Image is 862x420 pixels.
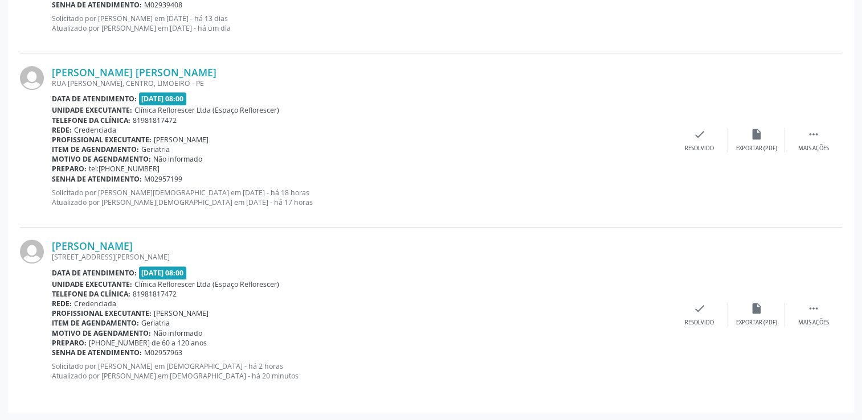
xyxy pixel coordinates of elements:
b: Data de atendimento: [52,268,137,278]
span: Não informado [153,154,202,164]
b: Unidade executante: [52,279,132,289]
span: [PERSON_NAME] [154,135,209,145]
b: Senha de atendimento: [52,174,142,184]
span: tel:[PHONE_NUMBER] [89,164,160,174]
span: Clínica Reflorescer Ltda (Espaço Reflorescer) [134,279,279,289]
b: Data de atendimento: [52,94,137,104]
i: check [693,128,706,141]
span: 81981817472 [133,289,177,299]
b: Profissional executante: [52,135,152,145]
b: Profissional executante: [52,308,152,318]
b: Motivo de agendamento: [52,154,151,164]
span: [PERSON_NAME] [154,308,209,318]
span: M02957199 [144,174,182,184]
b: Preparo: [52,338,87,348]
i: insert_drive_file [750,302,763,315]
span: M02957963 [144,348,182,357]
span: 81981817472 [133,116,177,125]
div: Resolvido [685,319,714,327]
span: [DATE] 08:00 [139,92,187,105]
div: Exportar (PDF) [736,319,777,327]
span: Não informado [153,328,202,338]
a: [PERSON_NAME] [52,240,133,252]
b: Item de agendamento: [52,145,139,154]
b: Rede: [52,299,72,308]
span: Clínica Reflorescer Ltda (Espaço Reflorescer) [134,105,279,115]
div: RUA [PERSON_NAME], CENTRO, LIMOEIRO - PE [52,79,671,88]
div: Mais ações [798,319,829,327]
i: check [693,302,706,315]
div: Mais ações [798,145,829,153]
span: Geriatria [141,145,170,154]
img: img [20,66,44,90]
b: Rede: [52,125,72,135]
a: [PERSON_NAME] [PERSON_NAME] [52,66,216,79]
div: Resolvido [685,145,714,153]
div: Exportar (PDF) [736,145,777,153]
img: img [20,240,44,263]
div: [STREET_ADDRESS][PERSON_NAME] [52,252,671,262]
span: [DATE] 08:00 [139,266,187,279]
b: Senha de atendimento: [52,348,142,357]
i:  [807,128,820,141]
p: Solicitado por [PERSON_NAME][DEMOGRAPHIC_DATA] em [DATE] - há 18 horas Atualizado por [PERSON_NAM... [52,188,671,207]
span: [PHONE_NUMBER] de 60 a 120 anos [89,338,207,348]
span: Geriatria [141,318,170,328]
p: Solicitado por [PERSON_NAME] em [DATE] - há 13 dias Atualizado por [PERSON_NAME] em [DATE] - há u... [52,14,671,33]
i: insert_drive_file [750,128,763,141]
i:  [807,302,820,315]
b: Preparo: [52,164,87,174]
span: Credenciada [74,125,116,135]
span: Credenciada [74,299,116,308]
b: Item de agendamento: [52,318,139,328]
b: Motivo de agendamento: [52,328,151,338]
p: Solicitado por [PERSON_NAME] em [DEMOGRAPHIC_DATA] - há 2 horas Atualizado por [PERSON_NAME] em [... [52,361,671,381]
b: Telefone da clínica: [52,289,130,299]
b: Unidade executante: [52,105,132,115]
b: Telefone da clínica: [52,116,130,125]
